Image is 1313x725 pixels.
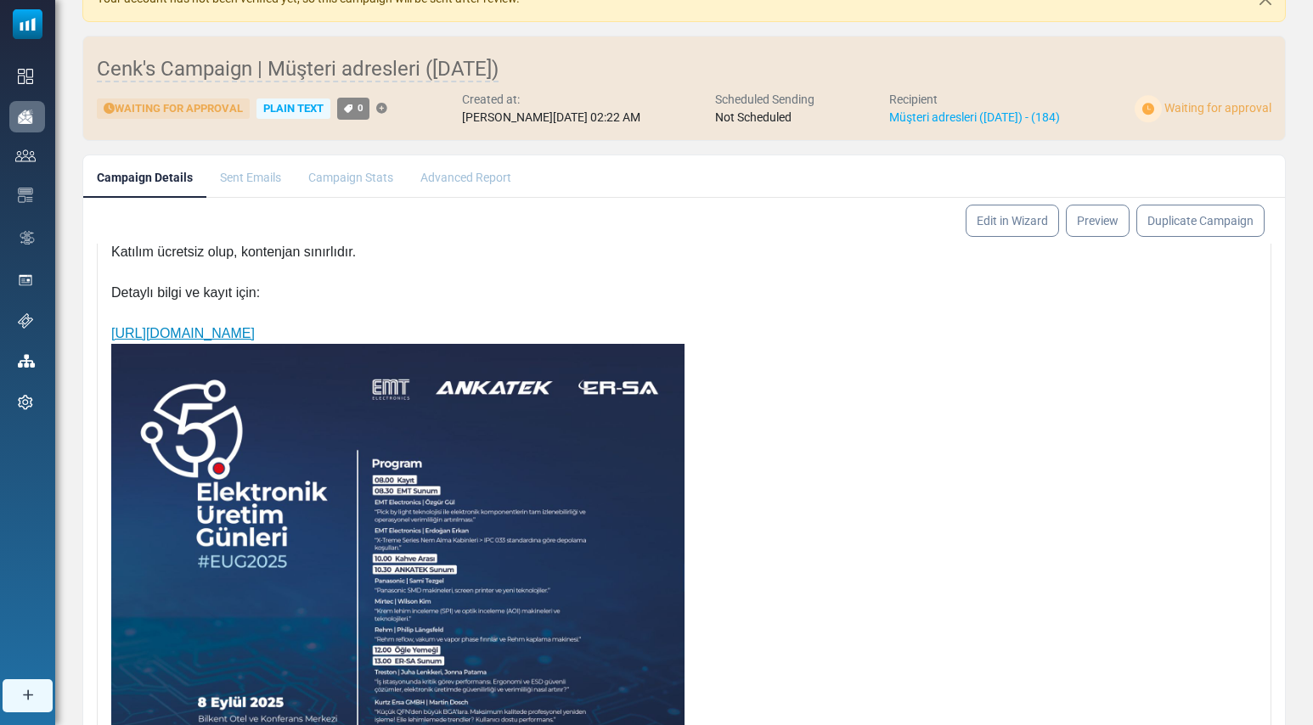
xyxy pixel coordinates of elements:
span: Waiting for approval [1164,101,1271,115]
img: contacts-icon.svg [15,149,36,161]
img: email-templates-icon.svg [18,188,33,203]
a: Campaign Details [83,155,206,198]
a: Müşteri adresleri ([DATE]) - (184) [889,110,1060,124]
img: campaigns-icon-active.png [18,110,33,124]
a: Edit in Wizard [966,205,1059,237]
span: Katılım ücretsiz olup, kontenjan sınırlıdır. [111,244,356,259]
div: Waiting for Approval [97,98,250,120]
div: Created at: [462,91,640,109]
img: workflow.svg [18,228,37,248]
div: Plain Text [256,98,330,120]
img: landing_pages.svg [18,273,33,288]
a: [URL][DOMAIN_NAME] [111,326,255,340]
a: Duplicate Campaign [1136,205,1265,237]
div: Recipient [889,91,1060,109]
img: support-icon.svg [18,313,33,329]
img: settings-icon.svg [18,395,33,410]
img: dashboard-icon.svg [18,69,33,84]
div: [PERSON_NAME][DATE] 02:22 AM [462,109,640,126]
img: mailsoftly_icon_blue_white.svg [13,9,42,39]
div: Scheduled Sending [715,91,814,109]
span: Detaylı bilgi ve kayıt için: [111,285,260,300]
span: 0 [358,102,363,114]
a: 0 [337,98,369,119]
a: Preview [1066,205,1130,237]
span: Cenk's Campaign | Müşteri adresleri ([DATE]) [97,57,499,82]
span: Not Scheduled [715,110,792,124]
a: Add Tag [376,104,387,115]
